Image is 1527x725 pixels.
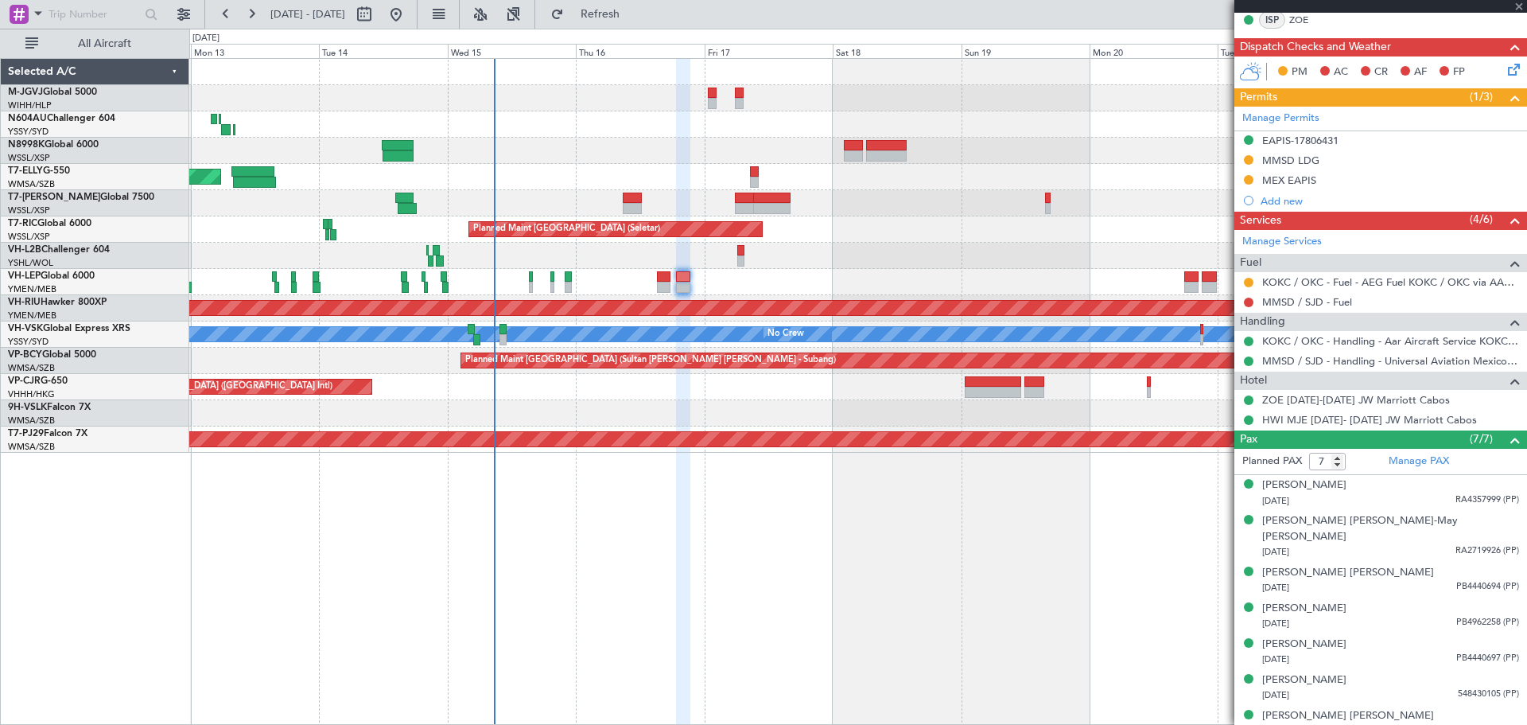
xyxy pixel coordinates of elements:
[705,44,833,58] div: Fri 17
[465,349,836,372] div: Planned Maint [GEOGRAPHIC_DATA] (Sultan [PERSON_NAME] [PERSON_NAME] - Subang)
[8,205,50,216] a: WSSL/XSP
[8,388,55,400] a: VHHH/HKG
[962,44,1090,58] div: Sun 19
[191,44,319,58] div: Mon 13
[1242,454,1302,470] label: Planned PAX
[1240,38,1391,57] span: Dispatch Checks and Weather
[8,114,47,123] span: N604AU
[1090,44,1218,58] div: Mon 20
[1262,513,1519,544] div: [PERSON_NAME] [PERSON_NAME]-May [PERSON_NAME]
[1240,254,1261,272] span: Fuel
[1455,493,1519,507] span: RA4357999 (PP)
[1456,616,1519,630] span: PB4962258 (PP)
[567,9,634,20] span: Refresh
[8,193,154,202] a: T7-[PERSON_NAME]Global 7500
[1240,212,1281,230] span: Services
[1259,11,1285,29] div: ISP
[1262,154,1319,167] div: MMSD LDG
[8,193,100,202] span: T7-[PERSON_NAME]
[319,44,447,58] div: Tue 14
[8,126,49,138] a: YSSY/SYD
[1470,88,1493,105] span: (1/3)
[1262,653,1289,665] span: [DATE]
[8,245,110,255] a: VH-L2BChallenger 604
[8,88,43,97] span: M-JGVJ
[8,376,41,386] span: VP-CJR
[1262,477,1346,493] div: [PERSON_NAME]
[8,231,50,243] a: WSSL/XSP
[8,441,55,453] a: WMSA/SZB
[8,415,55,427] a: WMSA/SZB
[8,376,68,386] a: VP-CJRG-650
[1262,565,1434,581] div: [PERSON_NAME] [PERSON_NAME]
[67,375,332,399] div: Planned Maint [GEOGRAPHIC_DATA] ([GEOGRAPHIC_DATA] Intl)
[1414,64,1427,80] span: AF
[833,44,961,58] div: Sat 18
[8,324,43,333] span: VH-VSK
[8,166,70,176] a: T7-ELLYG-550
[8,429,87,439] a: T7-PJ29Falcon 7X
[8,140,45,150] span: N8998K
[1262,618,1289,630] span: [DATE]
[1289,13,1325,27] a: ZOE
[543,2,639,27] button: Refresh
[576,44,704,58] div: Thu 16
[8,350,42,360] span: VP-BCY
[1262,275,1519,289] a: KOKC / OKC - Fuel - AEG Fuel KOKC / OKC via AAR (EJ Asia Only)
[1456,580,1519,594] span: PB4440694 (PP)
[1292,64,1307,80] span: PM
[1456,652,1519,665] span: PB4440697 (PP)
[1242,234,1322,250] a: Manage Services
[767,322,804,346] div: No Crew
[1455,544,1519,558] span: RA2719926 (PP)
[8,245,41,255] span: VH-L2B
[1262,134,1339,147] div: EAPIS-17806431
[8,140,99,150] a: N8998KGlobal 6000
[448,44,576,58] div: Wed 15
[8,362,55,374] a: WMSA/SZB
[1389,454,1449,470] a: Manage PAX
[1262,173,1316,187] div: MEX EAPIS
[8,219,91,228] a: T7-RICGlobal 6000
[8,429,44,439] span: T7-PJ29
[8,403,47,412] span: 9H-VSLK
[49,2,140,26] input: Trip Number
[8,152,50,164] a: WSSL/XSP
[1262,601,1346,617] div: [PERSON_NAME]
[1262,495,1289,507] span: [DATE]
[1242,111,1319,127] a: Manage Permits
[1218,44,1346,58] div: Tue 21
[1262,546,1289,558] span: [DATE]
[8,298,41,307] span: VH-RIU
[8,350,96,360] a: VP-BCYGlobal 5000
[8,336,49,348] a: YSSY/SYD
[1262,295,1352,309] a: MMSD / SJD - Fuel
[1261,194,1519,208] div: Add new
[8,219,37,228] span: T7-RIC
[8,324,130,333] a: VH-VSKGlobal Express XRS
[8,166,43,176] span: T7-ELLY
[1240,88,1277,107] span: Permits
[270,7,345,21] span: [DATE] - [DATE]
[8,178,55,190] a: WMSA/SZB
[8,298,107,307] a: VH-RIUHawker 800XP
[1262,637,1346,653] div: [PERSON_NAME]
[8,114,115,123] a: N604AUChallenger 604
[1262,672,1346,688] div: [PERSON_NAME]
[1262,413,1477,427] a: HWI MJE [DATE]- [DATE] JW Marriott Cabos
[8,271,41,281] span: VH-LEP
[8,283,56,295] a: YMEN/MEB
[1453,64,1465,80] span: FP
[1374,64,1388,80] span: CR
[473,217,660,241] div: Planned Maint [GEOGRAPHIC_DATA] (Seletar)
[8,271,95,281] a: VH-LEPGlobal 6000
[8,403,91,412] a: 9H-VSLKFalcon 7X
[41,38,168,49] span: All Aircraft
[1262,708,1434,724] div: [PERSON_NAME] [PERSON_NAME]
[1334,64,1348,80] span: AC
[1262,393,1450,407] a: ZOE [DATE]-[DATE] JW Marriott Cabos
[17,31,173,57] button: All Aircraft
[1240,431,1257,449] span: Pax
[8,88,97,97] a: M-JGVJGlobal 5000
[8,99,52,111] a: WIHH/HLP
